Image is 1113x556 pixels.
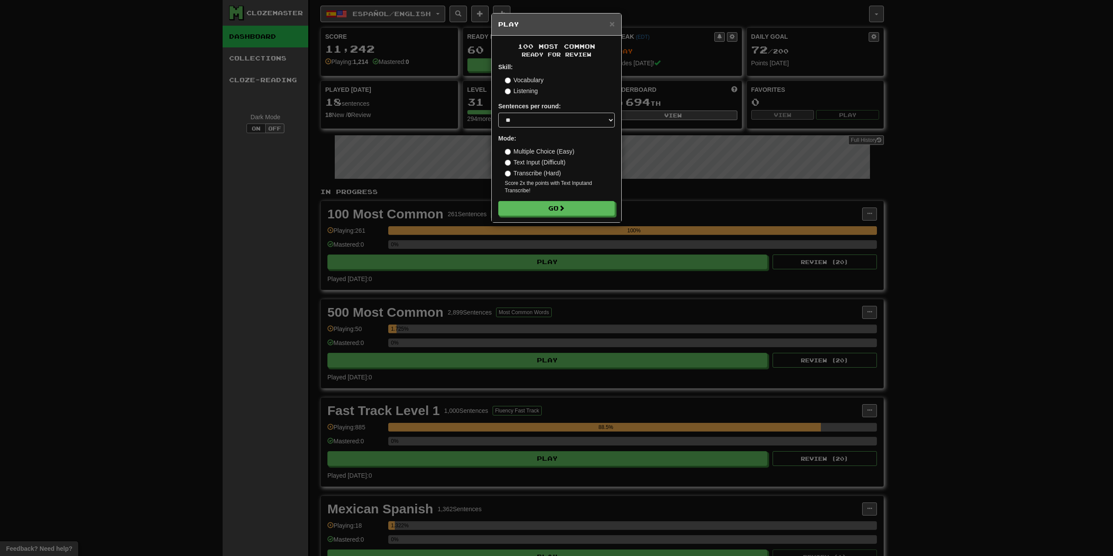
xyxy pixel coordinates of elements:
[505,76,543,84] label: Vocabulary
[505,169,561,178] label: Transcribe (Hard)
[610,19,615,29] span: ×
[505,147,574,156] label: Multiple Choice (Easy)
[505,158,566,167] label: Text Input (Difficult)
[498,135,516,142] strong: Mode:
[505,77,511,84] input: Vocabulary
[498,102,561,111] label: Sentences per round:
[505,149,511,155] input: Multiple Choice (Easy)
[505,171,511,177] input: Transcribe (Hard)
[498,51,615,58] small: Ready for Review
[505,88,511,94] input: Listening
[498,20,615,29] h5: Play
[610,19,615,28] button: Close
[505,180,615,194] small: Score 2x the points with Text Input and Transcribe !
[505,87,538,95] label: Listening
[498,64,513,70] strong: Skill:
[498,201,615,216] button: Go
[518,43,595,50] span: 100 Most Common
[505,160,511,166] input: Text Input (Difficult)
